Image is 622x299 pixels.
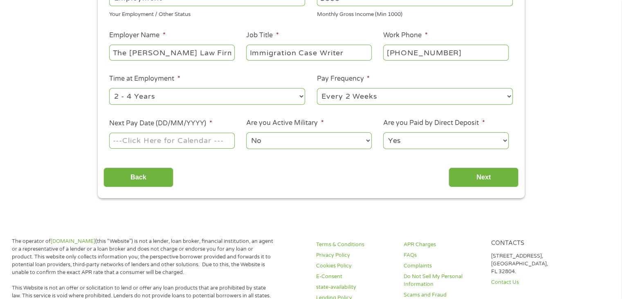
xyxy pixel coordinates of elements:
input: Next [449,168,519,188]
div: Monthly Gross Income (Min 1000) [317,8,513,19]
label: Are you Paid by Direct Deposit [383,119,485,127]
a: Complaints [404,262,481,270]
a: state-availability [316,283,394,291]
label: Pay Frequency [317,75,370,83]
a: E-Consent [316,273,394,281]
input: (231) 754-4010 [383,45,508,60]
input: Back [103,168,173,188]
input: ---Click Here for Calendar --- [109,133,234,148]
p: [STREET_ADDRESS], [GEOGRAPHIC_DATA], FL 32804. [491,252,568,276]
a: FAQs [404,251,481,259]
label: Are you Active Military [246,119,323,127]
a: Privacy Policy [316,251,394,259]
a: Do Not Sell My Personal Information [404,273,481,288]
label: Time at Employment [109,75,180,83]
a: Scams and Fraud [404,291,481,299]
label: Employer Name [109,31,165,40]
label: Job Title [246,31,278,40]
h4: Contacts [491,240,568,247]
a: Terms & Conditions [316,241,394,249]
div: Your Employment / Other Status [109,8,305,19]
a: [DOMAIN_NAME] [51,238,95,245]
a: Contact Us [491,279,568,286]
input: Cashier [246,45,371,60]
input: Walmart [109,45,234,60]
a: Cookies Policy [316,262,394,270]
a: APR Charges [404,241,481,249]
p: The operator of (this “Website”) is not a lender, loan broker, financial institution, an agent or... [12,238,274,276]
label: Next Pay Date (DD/MM/YYYY) [109,119,212,128]
label: Work Phone [383,31,427,40]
